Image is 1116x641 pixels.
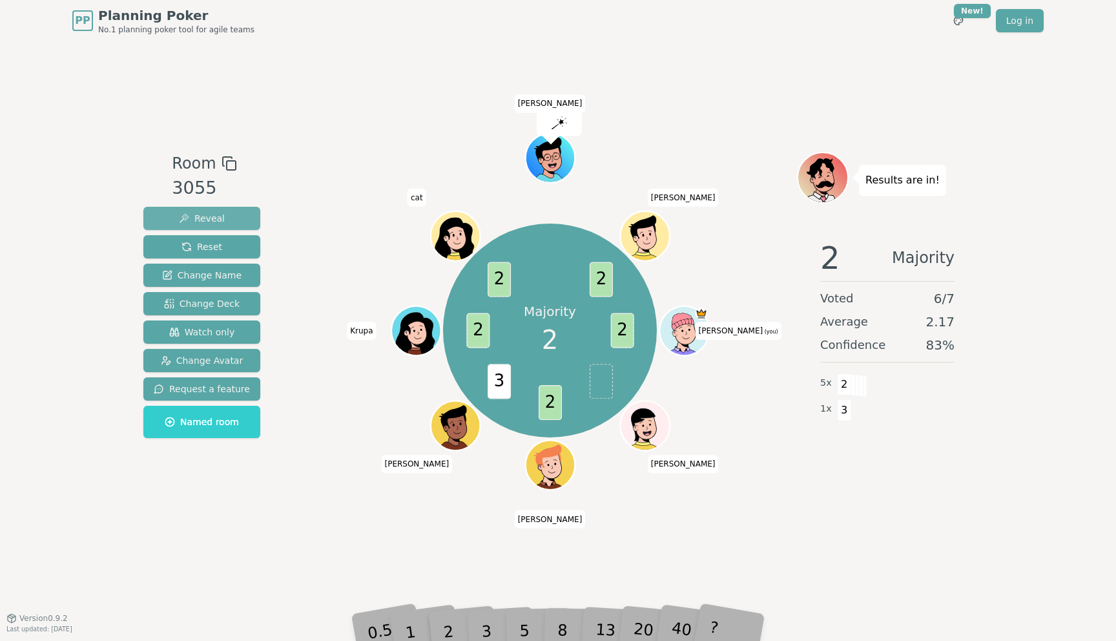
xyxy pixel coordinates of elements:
[488,262,511,297] span: 2
[515,94,586,112] span: Click to change your name
[172,152,216,175] span: Room
[408,188,426,206] span: Click to change your name
[19,613,68,624] span: Version 0.9.2
[169,326,235,339] span: Watch only
[648,188,719,206] span: Click to change your name
[934,289,955,308] span: 6 / 7
[542,320,558,359] span: 2
[466,313,490,348] span: 2
[515,510,586,528] span: Click to change your name
[6,625,72,633] span: Last updated: [DATE]
[820,313,868,331] span: Average
[552,116,567,129] img: reveal
[539,385,562,420] span: 2
[179,212,225,225] span: Reveal
[925,313,955,331] span: 2.17
[381,455,452,473] span: Click to change your name
[347,322,376,340] span: Click to change your name
[820,336,885,354] span: Confidence
[820,242,840,273] span: 2
[820,376,832,390] span: 5 x
[72,6,254,35] a: PPPlanning PokerNo.1 planning poker tool for agile teams
[648,455,719,473] span: Click to change your name
[165,415,239,428] span: Named room
[837,399,852,421] span: 3
[143,235,260,258] button: Reset
[954,4,991,18] div: New!
[154,383,250,395] span: Request a feature
[143,406,260,438] button: Named room
[763,329,778,335] span: (you)
[161,354,243,367] span: Change Avatar
[162,269,242,282] span: Change Name
[589,262,612,297] span: 2
[98,6,254,25] span: Planning Poker
[820,289,854,308] span: Voted
[696,322,781,340] span: Click to change your name
[143,377,260,401] button: Request a feature
[143,320,260,344] button: Watch only
[820,402,832,416] span: 1 x
[837,373,852,395] span: 2
[143,292,260,315] button: Change Deck
[164,297,240,310] span: Change Deck
[661,308,707,354] button: Click to change your avatar
[610,313,634,348] span: 2
[98,25,254,35] span: No.1 planning poker tool for agile teams
[996,9,1044,32] a: Log in
[172,175,236,202] div: 3055
[947,9,970,32] button: New!
[524,302,576,320] p: Majority
[892,242,955,273] span: Majority
[926,336,955,354] span: 83 %
[488,364,511,399] span: 3
[143,207,260,230] button: Reveal
[181,240,222,253] span: Reset
[143,264,260,287] button: Change Name
[6,613,68,624] button: Version0.9.2
[695,308,707,320] span: Corey is the host
[143,349,260,372] button: Change Avatar
[865,171,940,189] p: Results are in!
[75,13,90,28] span: PP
